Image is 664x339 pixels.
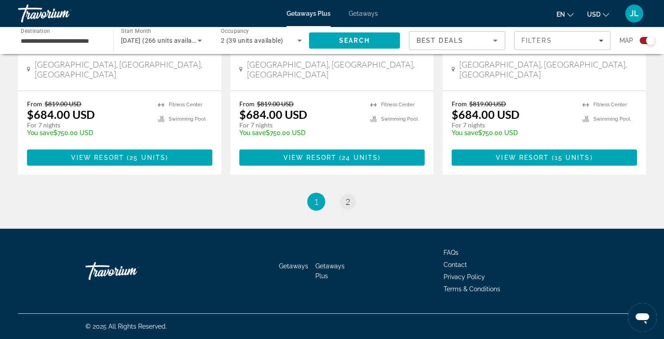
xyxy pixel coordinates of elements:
button: View Resort(25 units) [27,149,212,166]
span: You save [27,129,54,136]
button: Filters [514,31,610,50]
span: Occupancy [221,28,249,34]
span: ( ) [336,154,381,161]
span: Swimming Pool [593,116,630,122]
span: $819.00 USD [45,100,81,108]
span: Best Deals [417,37,463,44]
span: Search [339,37,370,44]
button: User Menu [623,4,646,23]
p: For 7 nights [27,121,149,129]
span: 2 [345,197,350,207]
span: 2 (39 units available) [221,37,283,44]
span: [DATE] (266 units available) [121,37,203,44]
span: From [452,100,467,108]
span: $819.00 USD [469,100,506,108]
button: Change language [556,8,574,21]
nav: Pagination [18,193,646,211]
p: $750.00 USD [239,129,361,136]
span: View Resort [283,154,336,161]
p: $684.00 USD [239,108,307,121]
p: For 7 nights [239,121,361,129]
button: View Resort(24 units) [239,149,425,166]
a: Getaways Plus [287,10,331,17]
span: [GEOGRAPHIC_DATA], [GEOGRAPHIC_DATA], [GEOGRAPHIC_DATA] [459,59,637,79]
span: en [556,11,565,18]
a: Getaways Plus [315,262,345,280]
span: USD [587,11,601,18]
span: You save [452,129,478,136]
span: 24 units [342,154,378,161]
span: Fitness Center [593,102,627,108]
input: Select destination [21,36,102,46]
span: Start Month [121,28,151,34]
p: $684.00 USD [452,108,520,121]
mat-select: Sort by [417,35,498,46]
span: Map [619,34,633,47]
span: Swimming Pool [169,116,206,122]
span: Swimming Pool [381,116,418,122]
p: For 7 nights [452,121,574,129]
span: Fitness Center [169,102,202,108]
button: View Resort(15 units) [452,149,637,166]
span: © 2025 All Rights Reserved. [85,323,167,330]
span: 15 units [555,154,590,161]
span: View Resort [496,154,549,161]
a: Getaways [349,10,378,17]
span: [GEOGRAPHIC_DATA], [GEOGRAPHIC_DATA], [GEOGRAPHIC_DATA] [247,59,425,79]
span: Destination [21,27,50,34]
span: ( ) [124,154,168,161]
a: Contact [444,261,467,268]
span: $819.00 USD [257,100,294,108]
p: $684.00 USD [27,108,95,121]
span: ( ) [549,154,592,161]
a: Getaways [279,262,308,270]
p: $750.00 USD [452,129,574,136]
a: Go Home [85,258,175,285]
span: From [239,100,255,108]
a: Terms & Conditions [444,285,500,293]
span: Filters [521,37,552,44]
span: You save [239,129,266,136]
a: Travorium [18,2,108,25]
button: Search [309,32,400,49]
span: Fitness Center [381,102,415,108]
a: Privacy Policy [444,273,485,280]
span: From [27,100,42,108]
span: JL [630,9,639,18]
span: 1 [314,197,319,207]
a: FAQs [444,249,458,256]
button: Change currency [587,8,609,21]
span: [GEOGRAPHIC_DATA], [GEOGRAPHIC_DATA], [GEOGRAPHIC_DATA] [35,59,212,79]
p: $750.00 USD [27,129,149,136]
span: 25 units [130,154,166,161]
iframe: Button to launch messaging window [628,303,657,332]
span: View Resort [71,154,124,161]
